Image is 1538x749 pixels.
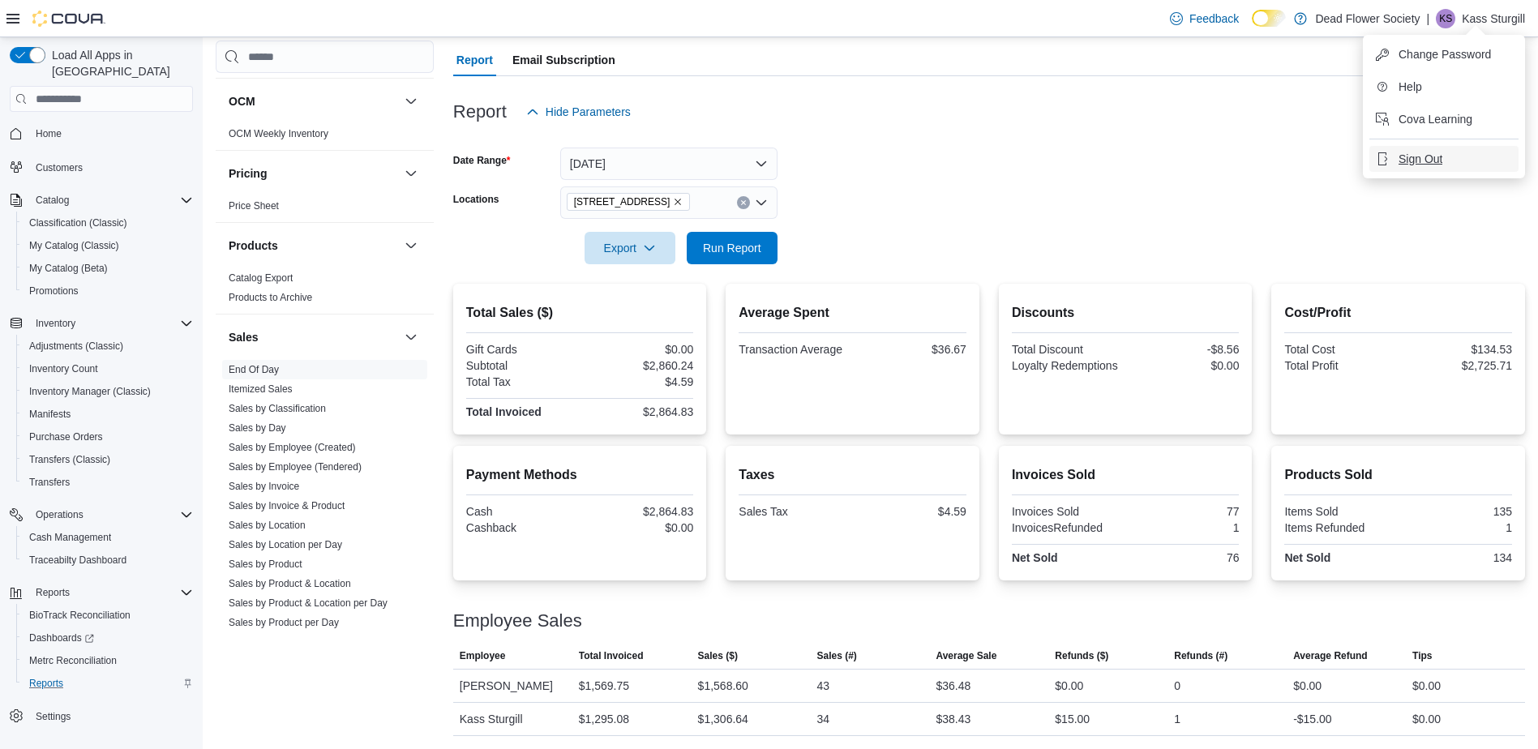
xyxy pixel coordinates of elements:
a: Settings [29,707,77,726]
h3: Pricing [229,165,267,182]
span: Manifests [23,404,193,424]
span: Metrc Reconciliation [23,651,193,670]
button: My Catalog (Beta) [16,257,199,280]
button: My Catalog (Classic) [16,234,199,257]
button: BioTrack Reconciliation [16,604,199,627]
a: Transfers (Classic) [23,450,117,469]
button: Pricing [401,164,421,183]
a: Feedback [1163,2,1245,35]
span: Sales by Location [229,519,306,532]
span: Dashboards [29,631,94,644]
h3: Report [453,102,507,122]
span: Transfers (Classic) [23,450,193,469]
p: Kass Sturgill [1462,9,1525,28]
span: Operations [36,508,84,521]
div: $0.00 [583,343,693,356]
span: Operations [29,505,193,524]
span: Catalog [29,190,193,210]
button: Sales [229,329,398,345]
div: $1,306.64 [698,709,748,729]
div: Kass Sturgill [1436,9,1455,28]
button: OCM [401,92,421,111]
button: Home [3,122,199,145]
a: Sales by Day [229,422,286,434]
span: KS [1439,9,1452,28]
p: Dead Flower Society [1315,9,1420,28]
span: Refunds ($) [1055,649,1108,662]
a: Inventory Manager (Classic) [23,382,157,401]
span: Reports [29,583,193,602]
div: $2,725.71 [1402,359,1512,372]
span: Transfers (Classic) [29,453,110,466]
a: Sales by Product & Location per Day [229,597,388,609]
span: Sales by Product & Location [229,577,351,590]
a: My Catalog (Classic) [23,236,126,255]
span: 315 Shawnee Ave E [567,193,691,211]
button: Transfers (Classic) [16,448,199,471]
a: Sales by Invoice & Product [229,500,345,511]
div: $2,864.83 [583,405,693,418]
button: Clear input [737,196,750,209]
span: Classification (Classic) [29,216,127,229]
img: Cova [32,11,105,27]
span: My Catalog (Classic) [29,239,119,252]
span: Price Sheet [229,199,279,212]
span: Inventory [29,314,193,333]
span: Total Invoiced [579,649,644,662]
a: Classification (Classic) [23,213,134,233]
h2: Cost/Profit [1284,303,1512,323]
h2: Payment Methods [466,465,694,485]
div: Pricing [216,196,434,222]
span: Customers [29,156,193,177]
button: Sales [401,327,421,347]
span: Employee [460,649,506,662]
span: Traceabilty Dashboard [23,550,193,570]
span: Feedback [1189,11,1239,27]
span: Sales by Product & Location per Day [229,597,388,610]
div: Total Profit [1284,359,1394,372]
div: $0.00 [1412,709,1441,729]
button: Inventory [29,314,82,333]
a: Inventory Count [23,359,105,379]
h2: Products Sold [1284,465,1512,485]
div: 1 [1129,521,1239,534]
button: Sign Out [1369,146,1519,172]
button: Reports [3,581,199,604]
span: Sales by Product [229,558,302,571]
a: Sales by Product & Location [229,578,351,589]
div: 34 [817,709,830,729]
div: 0 [1174,676,1180,695]
div: InvoicesRefunded [1012,521,1122,534]
a: Cash Management [23,528,118,547]
a: Price Sheet [229,200,279,212]
div: Sales [216,360,434,639]
span: Products to Archive [229,291,312,304]
span: Sales by Product per Day [229,616,339,629]
span: Sales (#) [817,649,857,662]
div: [PERSON_NAME] [453,670,572,702]
a: Sales by Location [229,520,306,531]
span: Load All Apps in [GEOGRAPHIC_DATA] [45,47,193,79]
div: $1,568.60 [698,676,748,695]
span: Cova Learning [1399,111,1472,127]
div: 43 [817,676,830,695]
button: Manifests [16,403,199,426]
span: End Of Day [229,363,279,376]
div: 134 [1402,551,1512,564]
a: Sales by Invoice [229,481,299,492]
span: Home [29,123,193,143]
button: Inventory Count [16,357,199,380]
div: 1 [1174,709,1180,729]
a: OCM Weekly Inventory [229,128,328,139]
a: Dashboards [23,628,101,648]
a: Transfers [23,473,76,492]
button: OCM [229,93,398,109]
span: [STREET_ADDRESS] [574,194,670,210]
span: Promotions [23,281,193,301]
div: $36.48 [936,676,970,695]
span: Reports [23,674,193,693]
span: Home [36,127,62,140]
a: End Of Day [229,364,279,375]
